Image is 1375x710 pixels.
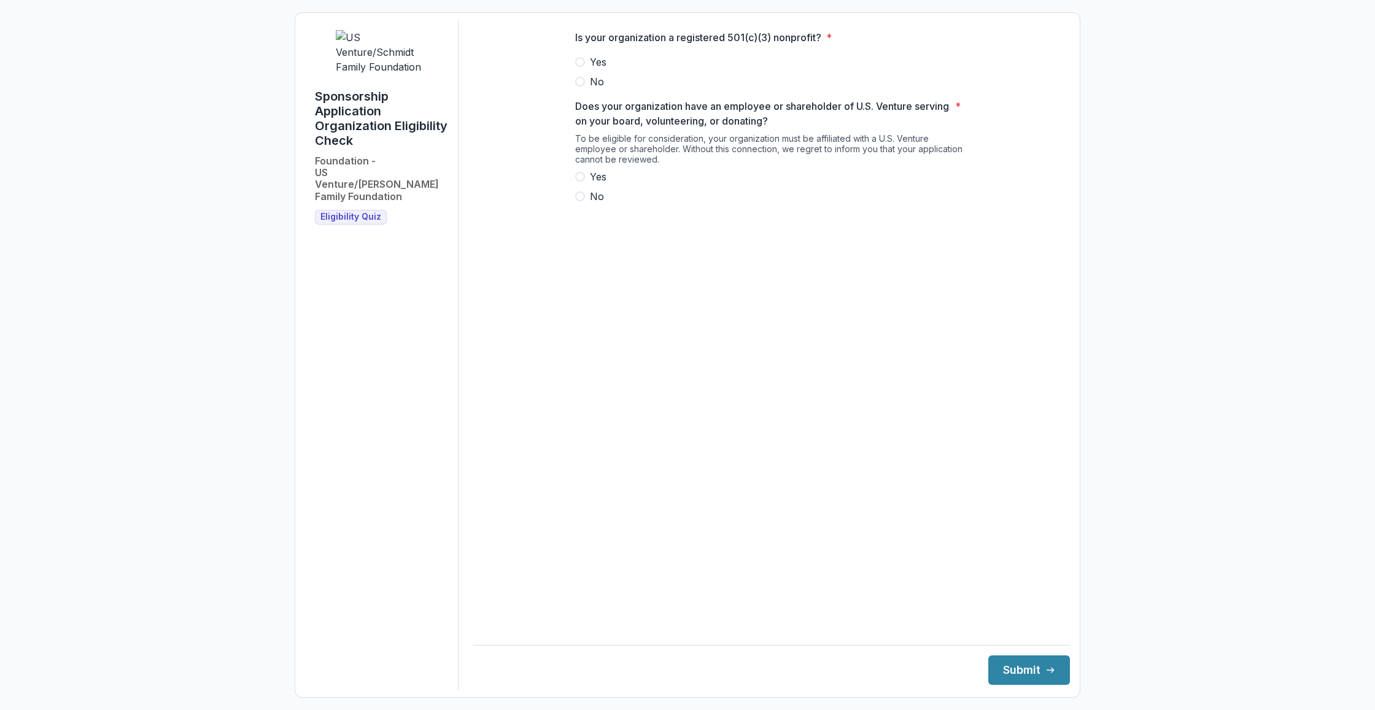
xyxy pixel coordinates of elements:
[575,30,821,45] p: Is your organization a registered 501(c)(3) nonprofit?
[988,655,1070,685] button: Submit
[320,212,381,222] span: Eligibility Quiz
[336,30,428,74] img: US Venture/Schmidt Family Foundation
[590,189,604,204] span: No
[590,169,606,184] span: Yes
[575,133,968,169] div: To be eligible for consideration, your organization must be affiliated with a U.S. Venture employ...
[575,99,950,128] p: Does your organization have an employee or shareholder of U.S. Venture serving on your board, vol...
[315,155,448,203] h2: Foundation - US Venture/[PERSON_NAME] Family Foundation
[590,74,604,89] span: No
[315,89,448,148] h1: Sponsorship Application Organization Eligibility Check
[590,55,606,69] span: Yes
